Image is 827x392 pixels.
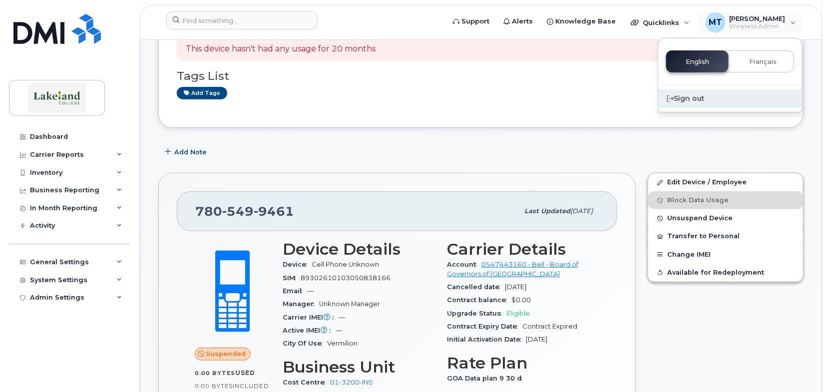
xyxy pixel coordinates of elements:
span: Available for Redeployment [667,269,764,276]
span: Unknown Manager [319,300,380,308]
span: $0.00 [511,296,531,304]
span: Support [461,16,489,26]
span: Active IMEI [283,327,336,334]
span: Contract balance [447,296,511,304]
span: Device [283,261,312,268]
span: 0.00 Bytes [195,370,235,377]
span: Contract Expired [522,323,577,330]
span: Français [749,58,777,66]
span: used [235,369,255,377]
span: 780 [195,204,294,219]
span: Contract Expiry Date [447,323,522,330]
div: Sign out [658,89,802,108]
button: Unsuspend Device [648,209,803,227]
span: Alerts [512,16,533,26]
span: Upgrade Status [447,310,506,317]
span: Initial Activation Date [447,336,526,343]
span: 549 [222,204,254,219]
span: Account [447,261,481,268]
span: — [307,287,314,295]
span: 9461 [254,204,294,219]
div: Margaret Templeton [699,12,803,32]
span: Cell Phone Unknown [312,261,379,268]
span: Unsuspend Device [667,215,733,222]
span: [PERSON_NAME] [730,14,786,22]
h3: Rate Plan [447,354,599,372]
input: Find something... [166,11,318,29]
h3: Carrier Details [447,240,599,258]
span: Knowledge Base [555,16,616,26]
a: 0547443160 - Bell - Board of Governors of [GEOGRAPHIC_DATA] [447,261,578,277]
div: Quicklinks [624,12,697,32]
span: — [339,314,345,321]
span: Add Note [174,147,207,157]
span: Email [283,287,307,295]
span: Quicklinks [643,18,679,26]
span: — [336,327,342,334]
button: Transfer to Personal [648,227,803,245]
button: Available for Redeployment [648,264,803,282]
p: This device hasn't had any usage for 20 months [186,43,376,55]
a: Add tags [177,87,227,99]
span: MT [709,16,722,28]
span: [DATE] [526,336,547,343]
a: 01-3200-INS [330,379,373,386]
span: 0.00 Bytes [195,383,233,390]
a: Support [446,11,496,31]
h3: Tags List [177,70,785,82]
a: Knowledge Base [540,11,623,31]
span: Suspended [206,349,246,359]
span: Vermilion [327,340,358,347]
a: Edit Device / Employee [648,173,803,191]
span: Cost Centre [283,379,330,386]
span: [DATE] [570,207,593,215]
a: Alerts [496,11,540,31]
button: Add Note [158,143,215,161]
span: Eligible [506,310,530,317]
span: [DATE] [505,283,526,291]
span: 89302610103050838166 [301,274,391,282]
span: Manager [283,300,319,308]
button: Change IMEI [648,246,803,264]
span: GOA Data plan 9 30 d [447,375,527,382]
h3: Device Details [283,240,435,258]
span: Carrier IMEI [283,314,339,321]
span: SIM [283,274,301,282]
span: Wireless Admin [730,22,786,30]
span: Last updated [524,207,570,215]
span: Cancelled date [447,283,505,291]
button: Block Data Usage [648,191,803,209]
span: City Of Use [283,340,327,347]
h3: Business Unit [283,358,435,376]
